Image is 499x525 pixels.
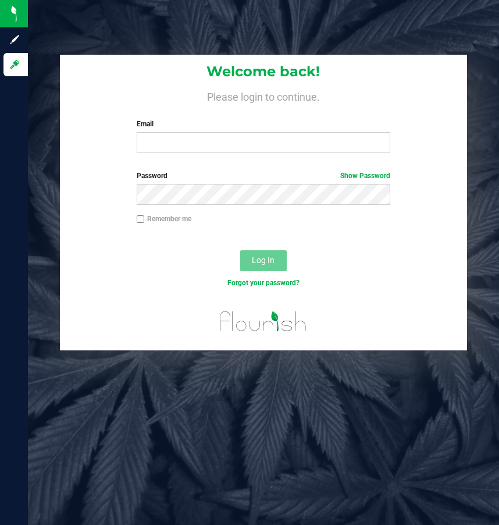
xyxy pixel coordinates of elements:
[60,64,467,79] h1: Welcome back!
[137,119,391,129] label: Email
[60,88,467,102] h4: Please login to continue.
[137,214,191,224] label: Remember me
[9,34,20,45] inline-svg: Sign up
[227,279,300,287] a: Forgot your password?
[240,250,287,271] button: Log In
[137,215,145,224] input: Remember me
[212,300,314,342] img: flourish_logo.svg
[9,59,20,70] inline-svg: Log in
[252,256,275,265] span: Log In
[137,172,167,180] span: Password
[340,172,390,180] a: Show Password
